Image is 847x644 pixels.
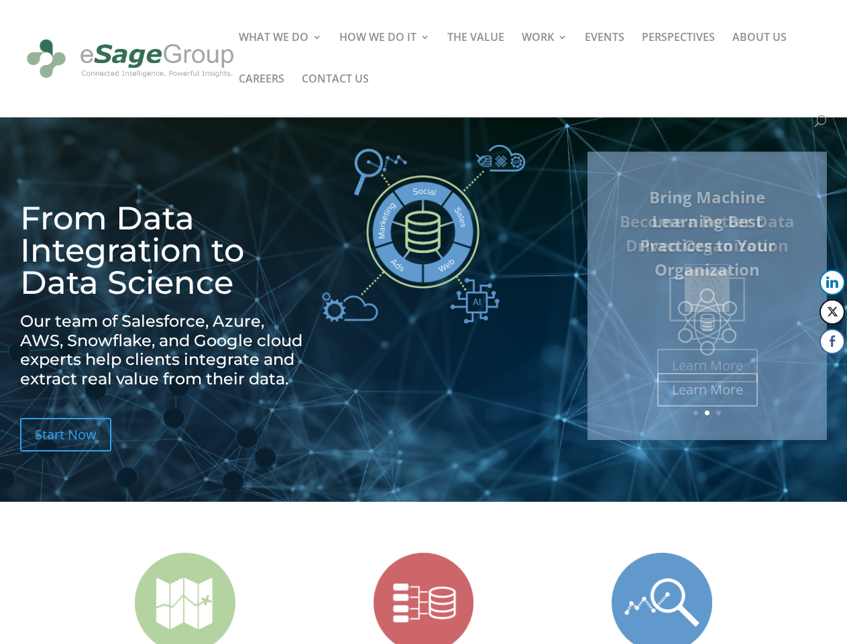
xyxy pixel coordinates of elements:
a: WORK [522,32,567,74]
h2: Our team of Salesforce, Azure, AWS, Snowflake, and Google cloud experts help clients integrate an... [20,312,307,396]
a: HOW WE DO IT [339,32,430,74]
button: Facebook Share [820,329,845,354]
a: EVENTS [585,32,624,74]
button: Twitter Share [820,299,845,325]
a: 3 [716,411,721,415]
a: Become a Better Data Driven Organization [620,210,795,256]
a: 1 [693,411,698,415]
a: 2 [705,411,710,415]
a: THE VALUE [447,32,504,74]
a: WHAT WE DO [239,32,322,74]
a: CAREERS [239,74,284,115]
button: LinkedIn Share [820,270,845,295]
a: PERSPECTIVES [642,32,715,74]
a: CONTACT US [302,74,369,115]
img: eSage Group [23,30,238,89]
a: Learn More [657,349,758,382]
a: ABOUT US [732,32,787,74]
h1: From Data Integration to Data Science [20,202,307,305]
a: Start Now [20,418,111,451]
